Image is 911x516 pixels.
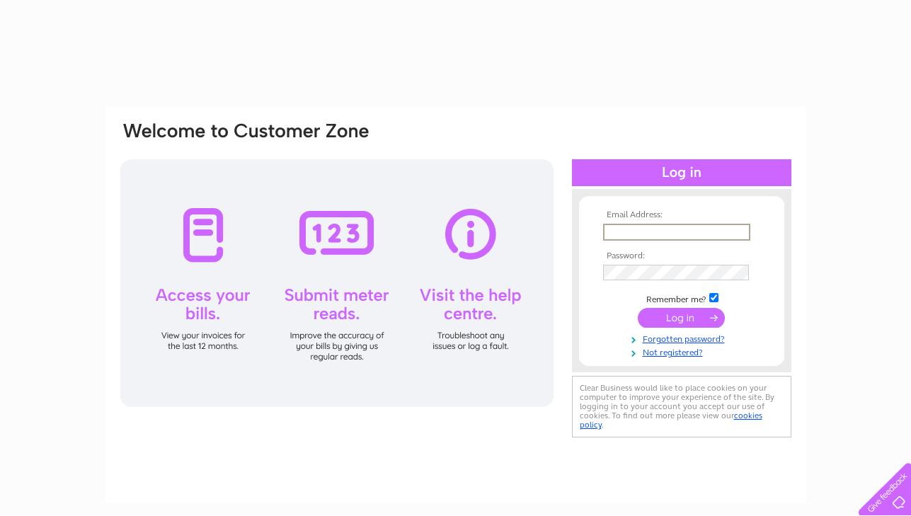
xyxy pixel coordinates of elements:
th: Email Address: [600,210,764,220]
a: cookies policy [580,411,762,430]
td: Remember me? [600,291,764,305]
input: Submit [638,308,725,328]
a: Forgotten password? [603,331,764,345]
div: Clear Business would like to place cookies on your computer to improve your experience of the sit... [572,376,791,437]
th: Password: [600,251,764,261]
a: Not registered? [603,345,764,358]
